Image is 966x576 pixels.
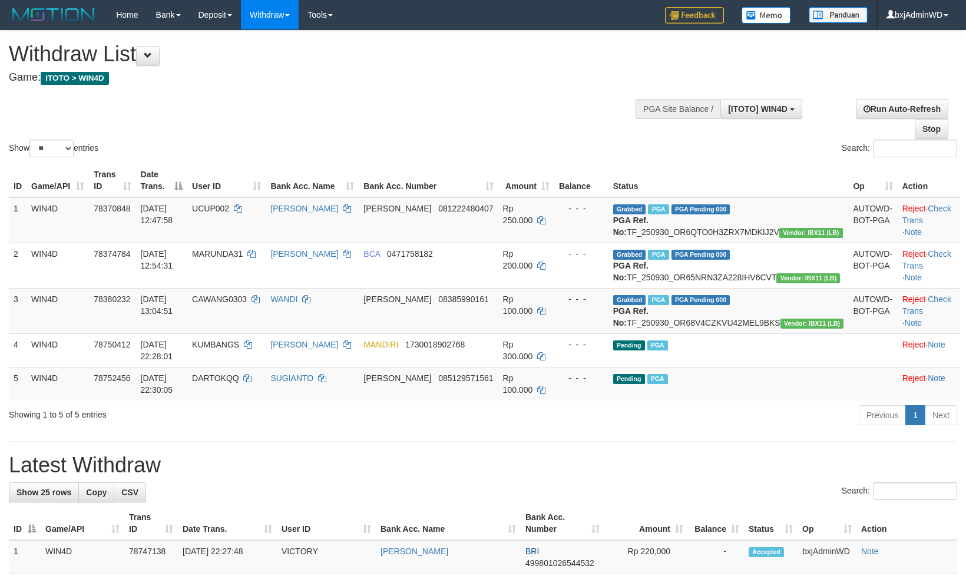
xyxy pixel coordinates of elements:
[9,453,957,477] h1: Latest Withdraw
[874,482,957,500] input: Search:
[861,547,879,556] a: Note
[525,547,539,556] span: BRI
[671,204,730,214] span: PGA Pending
[744,507,798,540] th: Status: activate to sort column ascending
[192,249,243,259] span: MARUNDA31
[905,318,922,327] a: Note
[613,374,645,384] span: Pending
[798,507,856,540] th: Op: activate to sort column ascending
[9,72,632,84] h4: Game:
[636,99,720,119] div: PGA Site Balance /
[192,294,247,304] span: CAWANG0303
[376,507,521,540] th: Bank Acc. Name: activate to sort column ascending
[905,405,925,425] a: 1
[27,164,89,197] th: Game/API: activate to sort column ascending
[27,333,89,367] td: WIN4D
[270,340,338,349] a: [PERSON_NAME]
[648,250,669,260] span: Marked by bxjAdminWD
[94,204,130,213] span: 78370848
[613,261,649,282] b: PGA Ref. No:
[438,204,493,213] span: Copy 081222480407 to clipboard
[749,547,784,557] span: Accepted
[29,140,74,157] select: Showentries
[798,540,856,574] td: bxjAdminWD
[559,339,604,350] div: - - -
[192,204,229,213] span: UCUP002
[608,164,849,197] th: Status
[671,250,730,260] span: PGA Pending
[742,7,791,24] img: Button%20Memo.svg
[94,340,130,349] span: 78750412
[856,99,948,119] a: Run Auto-Refresh
[898,164,960,197] th: Action
[363,249,380,259] span: BCA
[898,197,960,243] td: · ·
[905,273,922,282] a: Note
[902,294,926,304] a: Reject
[608,288,849,333] td: TF_250930_OR68V4CZKVU42MEL9BKS
[363,340,398,349] span: MANDIRI
[9,367,27,400] td: 5
[613,250,646,260] span: Grabbed
[902,249,926,259] a: Reject
[270,204,338,213] a: [PERSON_NAME]
[405,340,465,349] span: Copy 1730018902768 to clipboard
[9,164,27,197] th: ID
[9,288,27,333] td: 3
[898,288,960,333] td: · ·
[192,373,239,383] span: DARTOKQQ
[608,197,849,243] td: TF_250930_OR6QTO0H3ZRX7MDKIJ2V
[720,99,802,119] button: [ITOTO] WIN4D
[270,294,297,304] a: WANDI
[521,507,604,540] th: Bank Acc. Number: activate to sort column ascending
[688,507,744,540] th: Balance: activate to sort column ascending
[604,507,688,540] th: Amount: activate to sort column ascending
[136,164,188,197] th: Date Trans.: activate to sort column descending
[124,507,178,540] th: Trans ID: activate to sort column ascending
[604,540,688,574] td: Rp 220,000
[270,249,338,259] a: [PERSON_NAME]
[94,373,130,383] span: 78752456
[925,405,957,425] a: Next
[902,249,951,270] a: Check Trans
[859,405,906,425] a: Previous
[9,6,98,24] img: MOTION_logo.png
[141,340,173,361] span: [DATE] 22:28:01
[187,164,266,197] th: User ID: activate to sort column ascending
[647,340,668,350] span: Marked by bxjAdminWD
[9,42,632,66] h1: Withdraw List
[665,7,724,24] img: Feedback.jpg
[848,243,897,288] td: AUTOWD-BOT-PGA
[776,273,840,283] span: Vendor URL: https://dashboard.q2checkout.com/secure
[503,204,533,225] span: Rp 250.000
[363,373,431,383] span: [PERSON_NAME]
[27,197,89,243] td: WIN4D
[381,547,448,556] a: [PERSON_NAME]
[124,540,178,574] td: 78747138
[525,558,594,568] span: Copy 499801026544532 to clipboard
[559,248,604,260] div: - - -
[41,72,109,85] span: ITOTO > WIN4D
[141,204,173,225] span: [DATE] 12:47:58
[928,373,945,383] a: Note
[363,294,431,304] span: [PERSON_NAME]
[613,216,649,237] b: PGA Ref. No:
[41,507,124,540] th: Game/API: activate to sort column ascending
[915,119,948,139] a: Stop
[671,295,730,305] span: PGA Pending
[559,203,604,214] div: - - -
[608,243,849,288] td: TF_250930_OR65NRN3ZA228IHV6CVT
[89,164,135,197] th: Trans ID: activate to sort column ascending
[363,204,431,213] span: [PERSON_NAME]
[898,367,960,400] td: ·
[94,294,130,304] span: 78380232
[848,288,897,333] td: AUTOWD-BOT-PGA
[905,227,922,237] a: Note
[648,204,669,214] span: Marked by bxjAdminWD
[503,294,533,316] span: Rp 100.000
[856,507,957,540] th: Action
[27,288,89,333] td: WIN4D
[809,7,868,23] img: panduan.png
[266,164,359,197] th: Bank Acc. Name: activate to sort column ascending
[9,333,27,367] td: 4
